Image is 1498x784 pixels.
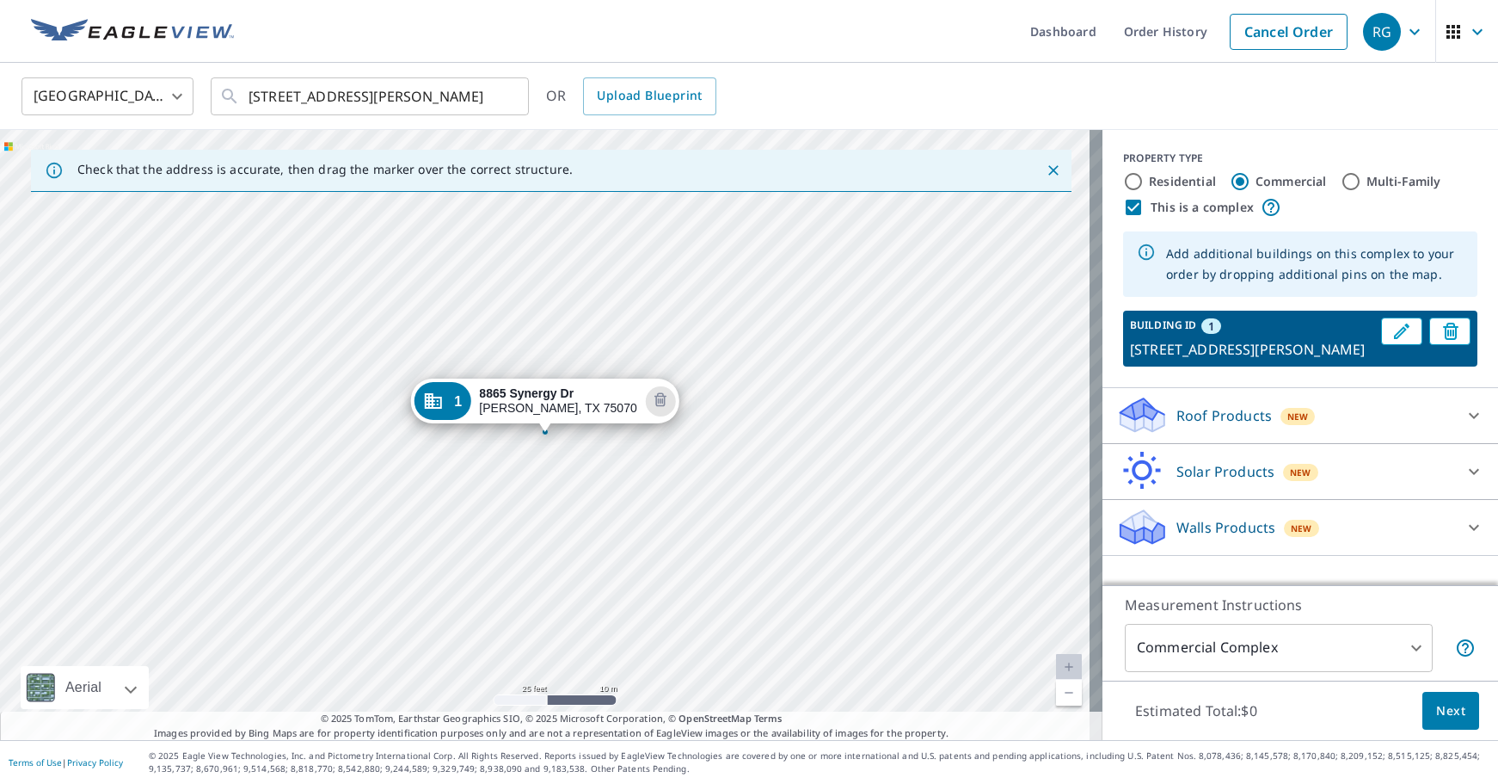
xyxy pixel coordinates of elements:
div: Aerial [21,666,149,709]
div: Commercial Complex [1125,624,1433,672]
span: Upload Blueprint [597,85,702,107]
div: [GEOGRAPHIC_DATA] [21,72,193,120]
p: Measurement Instructions [1125,595,1476,615]
div: Solar ProductsNew [1116,451,1484,492]
button: Delete building 1 [646,386,676,417]
a: Cancel Order [1230,14,1348,50]
p: Solar Products [1176,461,1274,482]
p: Estimated Total: $0 [1121,692,1271,730]
span: 1 [1208,318,1214,334]
a: Terms [754,712,783,725]
a: OpenStreetMap [678,712,751,725]
button: Next [1422,692,1479,731]
div: PROPERTY TYPE [1123,151,1477,166]
div: Dropped pin, building 1, Commercial property, 8865 Synergy Dr Mckinney, TX 75070 [410,379,678,432]
p: Check that the address is accurate, then drag the marker over the correct structure. [77,162,573,177]
span: Each building may require a separate measurement report; if so, your account will be billed per r... [1455,638,1476,658]
button: Edit building 1 [1381,318,1422,345]
a: Current Level 20, Zoom Out [1056,680,1082,706]
span: 1 [454,395,462,408]
span: New [1287,410,1309,423]
p: [STREET_ADDRESS][PERSON_NAME] [1130,339,1374,360]
input: Search by address or latitude-longitude [249,72,494,120]
span: © 2025 TomTom, Earthstar Geographics SIO, © 2025 Microsoft Corporation, © [321,712,783,726]
p: Roof Products [1176,405,1272,426]
a: Privacy Policy [67,756,123,769]
p: | [9,757,123,768]
strong: 8865 Synergy Dr [479,386,574,400]
div: Walls ProductsNew [1116,507,1484,548]
div: OR [546,77,716,115]
button: Close [1042,159,1065,182]
span: New [1291,522,1312,535]
p: Walls Products [1176,517,1275,538]
span: New [1290,466,1311,479]
div: RG [1363,13,1401,51]
p: © 2025 Eagle View Technologies, Inc. and Pictometry International Corp. All Rights Reserved. Repo... [149,750,1489,775]
label: Multi-Family [1366,173,1441,190]
div: Roof ProductsNew [1116,395,1484,436]
label: Commercial [1255,173,1327,190]
p: BUILDING ID [1130,318,1196,332]
label: This is a complex [1151,199,1254,216]
div: Add additional buildings on this complex to your order by dropping additional pins on the map. [1166,237,1464,292]
img: EV Logo [31,19,234,45]
a: Current Level 20, Zoom In Disabled [1056,654,1082,680]
div: [PERSON_NAME], TX 75070 [479,386,636,416]
a: Upload Blueprint [583,77,715,115]
button: Delete building 1 [1429,318,1470,345]
span: Next [1436,701,1465,722]
a: Terms of Use [9,756,62,769]
div: Aerial [60,666,107,709]
label: Residential [1149,173,1216,190]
